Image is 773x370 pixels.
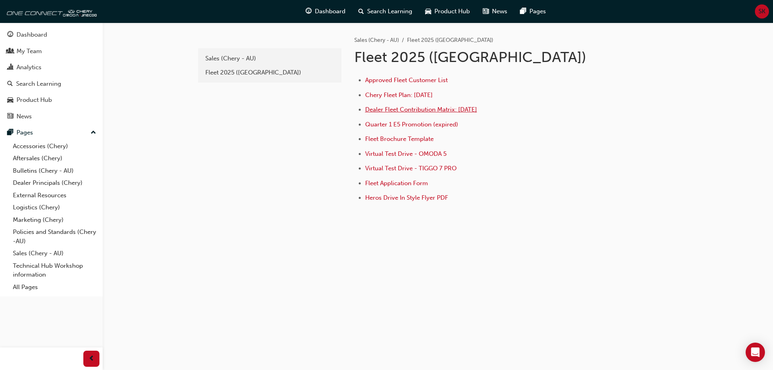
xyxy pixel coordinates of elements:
[17,95,52,105] div: Product Hub
[10,201,99,214] a: Logistics (Chery)
[201,66,338,80] a: Fleet 2025 ([GEOGRAPHIC_DATA])
[365,150,446,157] a: Virtual Test Drive - OMODA 5
[3,60,99,75] a: Analytics
[365,76,448,84] a: Approved Fleet Customer List
[10,140,99,153] a: Accessories (Chery)
[367,7,412,16] span: Search Learning
[365,194,448,201] a: Heros Drive In Style Flyer PDF
[365,106,477,113] a: Dealer Fleet Contribution Matrix: [DATE]
[3,26,99,125] button: DashboardMy TeamAnalyticsSearch LearningProduct HubNews
[10,152,99,165] a: Aftersales (Chery)
[306,6,312,17] span: guage-icon
[520,6,526,17] span: pages-icon
[201,52,338,66] a: Sales (Chery - AU)
[4,3,97,19] img: oneconnect
[10,260,99,281] a: Technical Hub Workshop information
[759,7,765,16] span: SK
[17,47,42,56] div: My Team
[10,214,99,226] a: Marketing (Chery)
[7,48,13,55] span: people-icon
[299,3,352,20] a: guage-iconDashboard
[755,4,769,19] button: SK
[7,97,13,104] span: car-icon
[419,3,476,20] a: car-iconProduct Hub
[425,6,431,17] span: car-icon
[354,48,618,66] h1: Fleet 2025 ([GEOGRAPHIC_DATA])
[407,36,493,45] li: Fleet 2025 ([GEOGRAPHIC_DATA])
[10,165,99,177] a: Bulletins (Chery - AU)
[3,27,99,42] a: Dashboard
[3,76,99,91] a: Search Learning
[16,79,61,89] div: Search Learning
[3,125,99,140] button: Pages
[89,354,95,364] span: prev-icon
[17,30,47,39] div: Dashboard
[205,54,334,63] div: Sales (Chery - AU)
[10,226,99,247] a: Policies and Standards (Chery -AU)
[529,7,546,16] span: Pages
[7,31,13,39] span: guage-icon
[746,343,765,362] div: Open Intercom Messenger
[7,129,13,136] span: pages-icon
[476,3,514,20] a: news-iconNews
[205,68,334,77] div: Fleet 2025 ([GEOGRAPHIC_DATA])
[17,63,41,72] div: Analytics
[17,112,32,121] div: News
[365,121,458,128] a: Quarter 1 E5 Promotion (expired)
[7,64,13,71] span: chart-icon
[365,165,457,172] a: Virtual Test Drive - TIGGO 7 PRO
[315,7,345,16] span: Dashboard
[434,7,470,16] span: Product Hub
[358,6,364,17] span: search-icon
[352,3,419,20] a: search-iconSearch Learning
[483,6,489,17] span: news-icon
[365,135,434,143] a: Fleet Brochure Template
[365,91,433,99] a: Chery Fleet Plan: [DATE]
[492,7,507,16] span: News
[7,81,13,88] span: search-icon
[10,177,99,189] a: Dealer Principals (Chery)
[10,189,99,202] a: External Resources
[3,109,99,124] a: News
[365,180,428,187] a: Fleet Application Form
[91,128,96,138] span: up-icon
[7,113,13,120] span: news-icon
[17,128,33,137] div: Pages
[3,44,99,59] a: My Team
[10,281,99,294] a: All Pages
[354,37,399,43] a: Sales (Chery - AU)
[10,247,99,260] a: Sales (Chery - AU)
[3,93,99,107] a: Product Hub
[514,3,552,20] a: pages-iconPages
